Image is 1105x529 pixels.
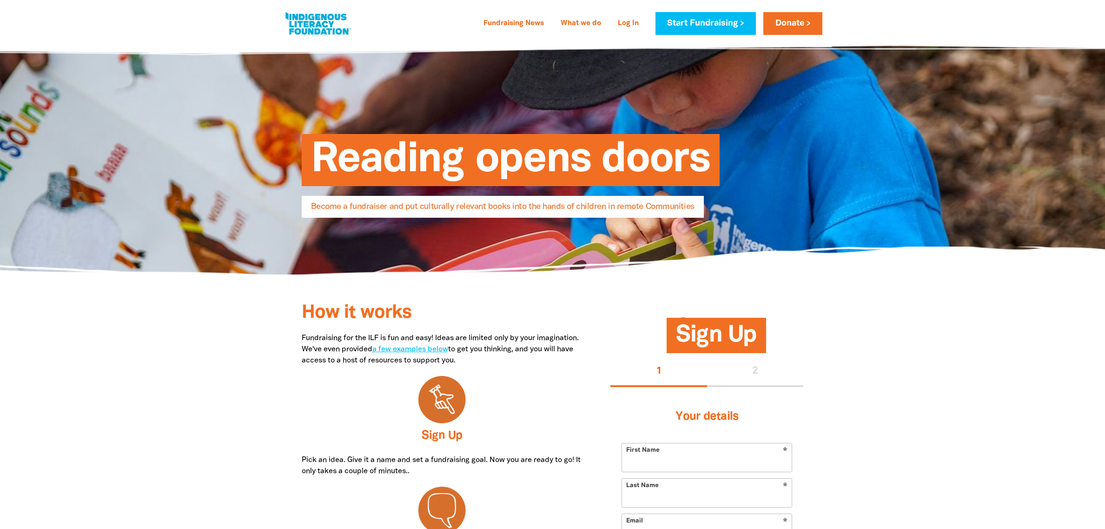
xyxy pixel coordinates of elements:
[610,357,707,387] button: Stage 1
[311,203,695,218] span: Become a fundraiser and put culturally relevant books into the hands of children in remote Commun...
[302,304,411,321] span: How it works
[302,455,583,477] p: Pick an idea. Give it a name and set a fundraising goal. Now you are ready to go! It only takes a...
[555,16,607,31] a: What we do
[311,141,710,186] span: Reading opens doors
[763,12,822,35] a: Donate
[302,333,583,366] p: Fundraising for the ILF is fun and easy! Ideas are limited only by your imagination. We've even p...
[612,16,644,31] a: Log In
[372,346,448,353] a: a few examples below
[622,398,792,435] h3: Your details
[655,12,756,35] a: Start Fundraising
[478,16,549,31] a: Fundraising News
[676,325,757,353] span: Sign Up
